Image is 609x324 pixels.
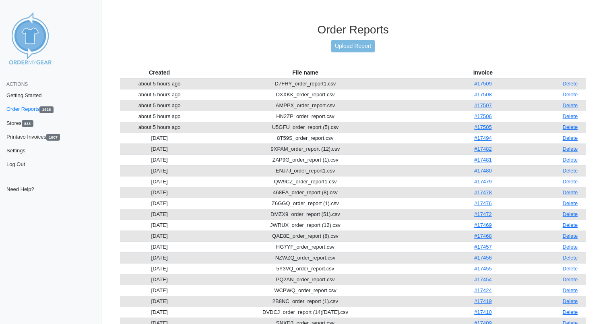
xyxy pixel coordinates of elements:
td: [DATE] [120,220,199,231]
a: Delete [563,113,578,119]
td: [DATE] [120,231,199,241]
td: AMPPX_order_report.csv [199,100,412,111]
a: #17455 [474,266,491,272]
a: #17509 [474,81,491,87]
a: #17494 [474,135,491,141]
a: Delete [563,309,578,315]
a: Delete [563,157,578,163]
a: Delete [563,266,578,272]
a: #17468 [474,233,491,239]
a: #17507 [474,102,491,108]
td: [DATE] [120,198,199,209]
td: about 5 hours ago [120,122,199,133]
a: Delete [563,179,578,185]
h3: Order Reports [120,23,586,37]
td: about 5 hours ago [120,78,199,89]
td: 5Y3VQ_order_report.csv [199,263,412,274]
a: #17506 [474,113,491,119]
a: Delete [563,102,578,108]
a: #17456 [474,255,491,261]
td: [DATE] [120,241,199,252]
td: HG7YF_order_report.csv [199,241,412,252]
td: 8T59S_order_report.csv [199,133,412,143]
a: Delete [563,168,578,174]
td: about 5 hours ago [120,111,199,122]
th: Invoice [412,67,554,78]
a: Delete [563,222,578,228]
td: U5GFU_order_report (5).csv [199,122,412,133]
a: #17457 [474,244,491,250]
a: Delete [563,189,578,195]
td: [DATE] [120,274,199,285]
td: HN2ZP_order_report.csv [199,111,412,122]
td: [DATE] [120,143,199,154]
td: about 5 hours ago [120,89,199,100]
td: [DATE] [120,176,199,187]
a: #17479 [474,179,491,185]
a: #17476 [474,200,491,206]
a: Delete [563,91,578,98]
td: ENJ7J_order_report1.csv [199,165,412,176]
a: Delete [563,276,578,282]
td: DMZX9_order_report (51).csv [199,209,412,220]
td: ZAP9G_order_report (1).csv [199,154,412,165]
td: 9XPAM_order_report (12).csv [199,143,412,154]
a: #17480 [474,168,491,174]
a: #17505 [474,124,491,130]
td: DVDCJ_order_report (14)[DATE].csv [199,307,412,318]
span: 1628 [39,106,53,113]
a: Delete [563,146,578,152]
td: [DATE] [120,209,199,220]
td: [DATE] [120,263,199,274]
td: WCPWQ_order_report.csv [199,285,412,296]
td: PQ2AN_order_report.csv [199,274,412,285]
a: Delete [563,211,578,217]
span: 1607 [46,134,60,141]
a: #17482 [474,146,491,152]
a: #17410 [474,309,491,315]
td: 2B8NC_order_report (1).csv [199,296,412,307]
td: [DATE] [120,296,199,307]
td: D7FHY_order_report1.csv [199,78,412,89]
span: 833 [22,120,33,127]
td: [DATE] [120,252,199,263]
a: #17469 [474,222,491,228]
td: NZWZQ_order_report.csv [199,252,412,263]
td: about 5 hours ago [120,100,199,111]
a: #17454 [474,276,491,282]
a: #17419 [474,298,491,304]
td: QAE8E_order_report (8).csv [199,231,412,241]
td: QW9CZ_order_report1.csv [199,176,412,187]
th: Created [120,67,199,78]
span: Actions [6,81,28,87]
a: Delete [563,233,578,239]
a: #17478 [474,189,491,195]
a: Upload Report [331,40,375,52]
td: [DATE] [120,165,199,176]
a: Delete [563,298,578,304]
td: [DATE] [120,307,199,318]
a: Delete [563,124,578,130]
td: JWRUX_order_report (12).csv [199,220,412,231]
td: [DATE] [120,133,199,143]
a: Delete [563,255,578,261]
a: Delete [563,200,578,206]
th: File name [199,67,412,78]
td: Z6GGQ_order_report (1).csv [199,198,412,209]
a: #17472 [474,211,491,217]
td: [DATE] [120,187,199,198]
a: Delete [563,244,578,250]
td: [DATE] [120,154,199,165]
a: Delete [563,135,578,141]
a: Delete [563,287,578,293]
td: DXXKK_order_report.csv [199,89,412,100]
a: #17424 [474,287,491,293]
td: [DATE] [120,285,199,296]
td: 468EA_order_report (8).csv [199,187,412,198]
a: #17481 [474,157,491,163]
a: Delete [563,81,578,87]
a: #17508 [474,91,491,98]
